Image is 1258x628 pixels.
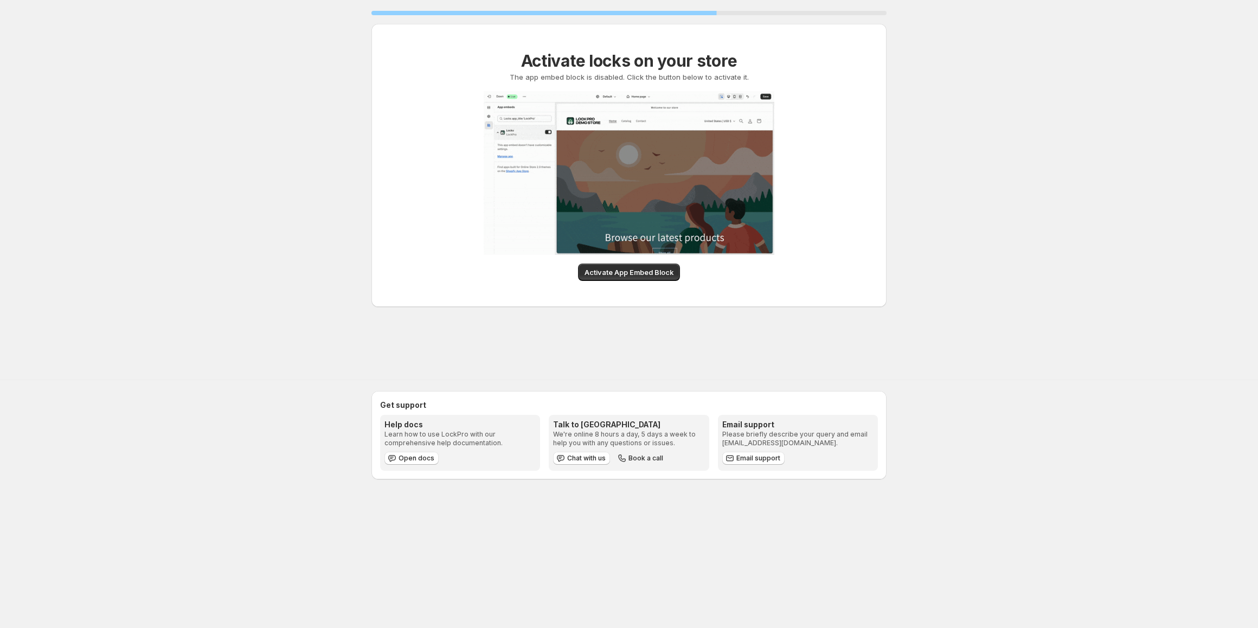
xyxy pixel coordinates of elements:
[722,419,874,430] h3: Email support
[722,452,785,465] a: Email support
[614,452,667,465] button: Book a call
[553,430,704,447] p: We're online 8 hours a day, 5 days a week to help you with any questions or issues.
[567,454,606,463] span: Chat with us
[628,454,663,463] span: Book a call
[585,267,673,278] span: Activate App Embed Block
[553,419,704,430] h3: Talk to [GEOGRAPHIC_DATA]
[399,454,434,463] span: Open docs
[578,264,680,281] button: Activate App Embed Block
[380,400,878,411] h2: Get support
[553,452,610,465] button: Chat with us
[384,452,439,465] a: Open docs
[722,430,874,447] p: Please briefly describe your query and email [EMAIL_ADDRESS][DOMAIN_NAME].
[484,72,774,82] p: The app embed block is disabled. Click the button below to activate it.
[384,419,536,430] h3: Help docs
[384,430,536,447] p: Learn how to use LockPro with our comprehensive help documentation.
[736,454,780,463] span: Email support
[484,50,774,72] h2: Activate locks on your store
[484,91,774,255] img: App Embed Block Activation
